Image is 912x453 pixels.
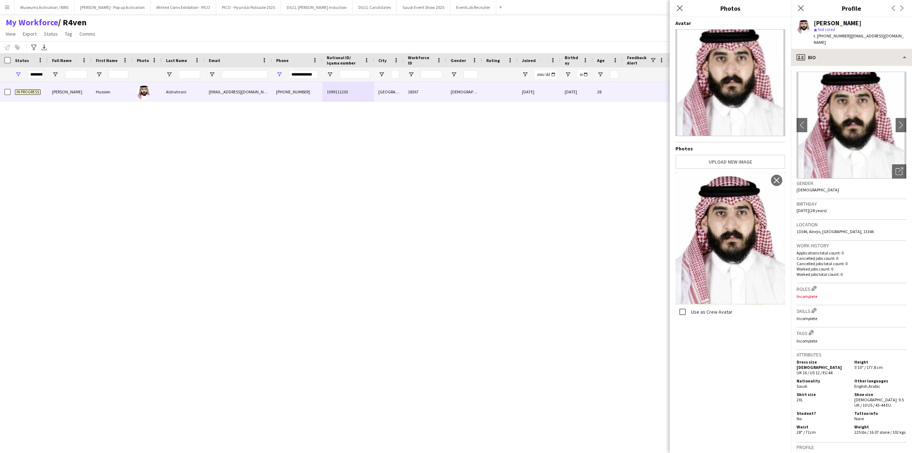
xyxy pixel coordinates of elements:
[408,55,434,66] span: Workforce ID
[109,70,128,79] input: First Name Filter Input
[675,29,785,136] img: Crew avatar
[52,89,82,94] span: [PERSON_NAME]
[40,43,48,52] app-action-btn: Export XLSX
[276,58,289,63] span: Phone
[814,20,861,26] div: [PERSON_NAME]
[327,71,333,78] button: Open Filter Menu
[797,444,906,451] h3: Profile
[15,89,41,95] span: In progress
[378,58,387,63] span: City
[374,82,404,102] div: [GEOGRAPHIC_DATA]
[58,17,87,28] span: R4ven
[272,82,322,102] div: [PHONE_NUMBER]
[79,31,95,37] span: Comms
[446,82,482,102] div: [DEMOGRAPHIC_DATA]
[3,29,19,38] a: View
[797,221,906,228] h3: Location
[791,49,912,66] div: Bio
[6,31,16,37] span: View
[597,71,603,78] button: Open Filter Menu
[797,359,849,370] h5: Dress size [DEMOGRAPHIC_DATA]
[854,411,906,416] h5: Tattoo info
[593,82,623,102] div: 28
[814,33,904,45] span: | [EMAIL_ADDRESS][DOMAIN_NAME]
[404,82,446,102] div: 18367
[44,31,58,37] span: Status
[92,82,133,102] div: Hussien
[96,71,102,78] button: Open Filter Menu
[675,20,785,26] h4: Avatar
[854,383,869,389] span: English ,
[854,397,904,408] span: [DEMOGRAPHIC_DATA]: 9.5 UK / 10 US / 43-44 EU
[797,256,906,261] p: Cancelled jobs count: 0
[797,338,906,344] p: Incomplete
[204,82,272,102] div: [EMAIL_ADDRESS][DOMAIN_NAME]
[797,261,906,266] p: Cancelled jobs total count: 0
[797,242,906,249] h3: Work history
[797,316,906,321] p: Incomplete
[15,58,29,63] span: Status
[15,71,21,78] button: Open Filter Menu
[166,71,172,78] button: Open Filter Menu
[797,72,906,179] img: Crew avatar or photo
[179,70,200,79] input: Last Name Filter Input
[565,71,571,78] button: Open Filter Menu
[535,70,556,79] input: Joined Filter Input
[797,250,906,256] p: Applications total count: 0
[854,416,864,421] span: None
[814,33,851,38] span: t. [PHONE_NUMBER]
[797,272,906,277] p: Worked jobs total count: 0
[797,307,906,314] h3: Skills
[137,86,151,100] img: Hussien Alshahrani
[797,397,803,402] span: 2XL
[6,17,58,28] a: My Workforce
[162,82,204,102] div: Alshahrani
[52,71,58,78] button: Open Filter Menu
[627,55,650,66] span: Feedback Alert
[690,309,732,315] label: Use as Crew Avatar
[327,89,348,94] span: 1099111203
[23,31,37,37] span: Export
[397,0,450,14] button: Saudi Event Show 2025
[518,82,560,102] div: [DATE]
[797,383,807,389] span: Saudi
[209,71,215,78] button: Open Filter Menu
[670,4,791,13] h3: Photos
[854,365,883,370] span: 5'10" / 177.8 cm
[791,4,912,13] h3: Profile
[408,71,414,78] button: Open Filter Menu
[276,71,283,78] button: Open Filter Menu
[797,370,833,375] span: UK 16 / US 12 / EU 44
[74,0,151,14] button: [PERSON_NAME] - Pop up Activation
[391,70,399,79] input: City Filter Input
[450,0,496,14] button: EventLab Recruiter
[854,378,906,383] h5: Other languages
[151,0,216,14] button: Minted Coins Exhibition - PICO
[597,58,605,63] span: Age
[797,201,906,207] h3: Birthday
[522,71,528,78] button: Open Filter Menu
[818,27,835,32] span: Not rated
[353,0,397,14] button: DGCL Candidates
[209,58,220,63] span: Email
[216,0,281,14] button: PICO - Hyundai Palisade 2025
[675,145,785,152] h4: Photos
[610,70,618,79] input: Age Filter Input
[62,29,75,38] a: Tag
[421,70,442,79] input: Workforce ID Filter Input
[451,58,466,63] span: Gender
[65,70,87,79] input: Full Name Filter Input
[675,172,785,305] img: Crew photo 1125420
[797,187,839,192] span: [DEMOGRAPHIC_DATA]
[797,429,816,435] span: 28" / 71cm
[565,55,580,66] span: Birthday
[869,383,880,389] span: Arabic
[77,29,98,38] a: Comms
[451,71,457,78] button: Open Filter Menu
[340,70,370,79] input: National ID/ Iqama number Filter Input
[65,31,72,37] span: Tag
[96,58,118,63] span: First Name
[854,392,906,397] h5: Shoe size
[560,82,593,102] div: [DATE]
[797,411,849,416] h5: Student?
